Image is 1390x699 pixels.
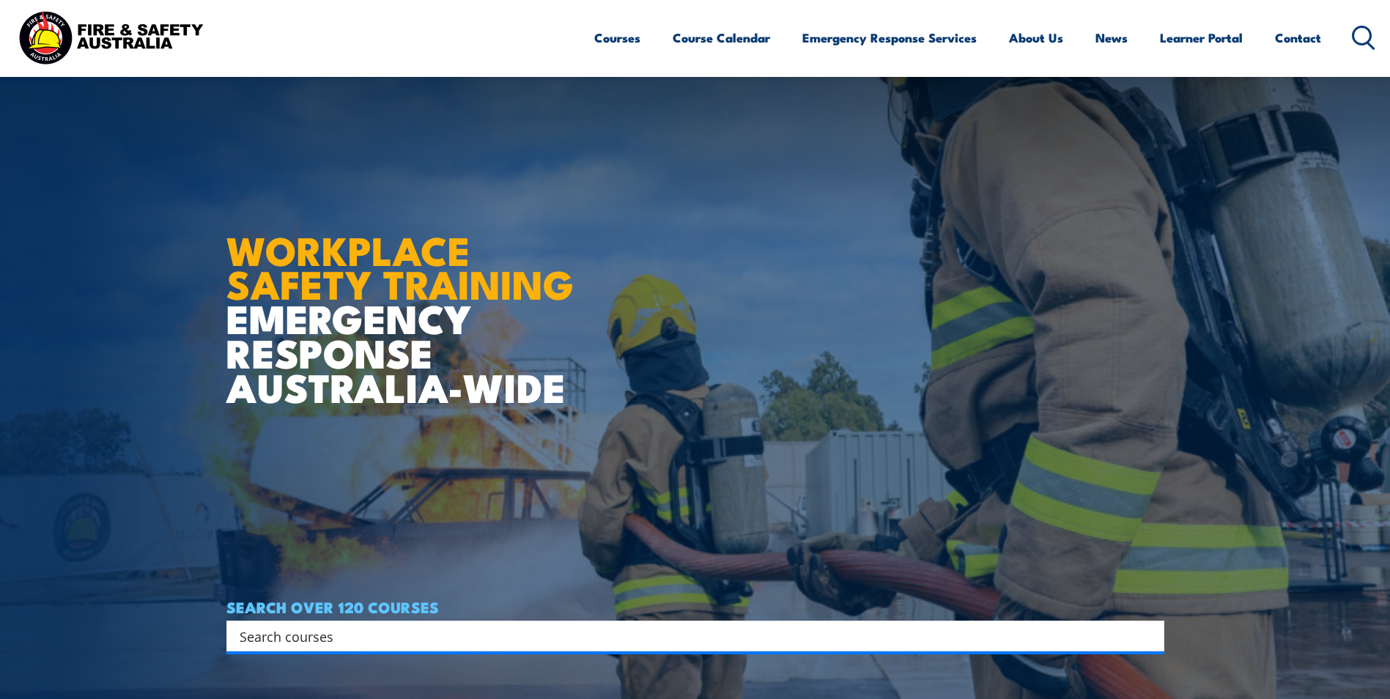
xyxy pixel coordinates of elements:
a: Learner Portal [1160,18,1243,57]
h1: EMERGENCY RESPONSE AUSTRALIA-WIDE [226,196,585,404]
a: News [1095,18,1128,57]
a: Courses [594,18,640,57]
a: Course Calendar [673,18,770,57]
input: Search input [240,625,1132,647]
strong: WORKPLACE SAFETY TRAINING [226,218,574,314]
a: Contact [1275,18,1321,57]
h4: SEARCH OVER 120 COURSES [226,599,1164,615]
a: About Us [1009,18,1063,57]
a: Emergency Response Services [802,18,977,57]
form: Search form [243,626,1135,646]
button: Search magnifier button [1139,626,1159,646]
